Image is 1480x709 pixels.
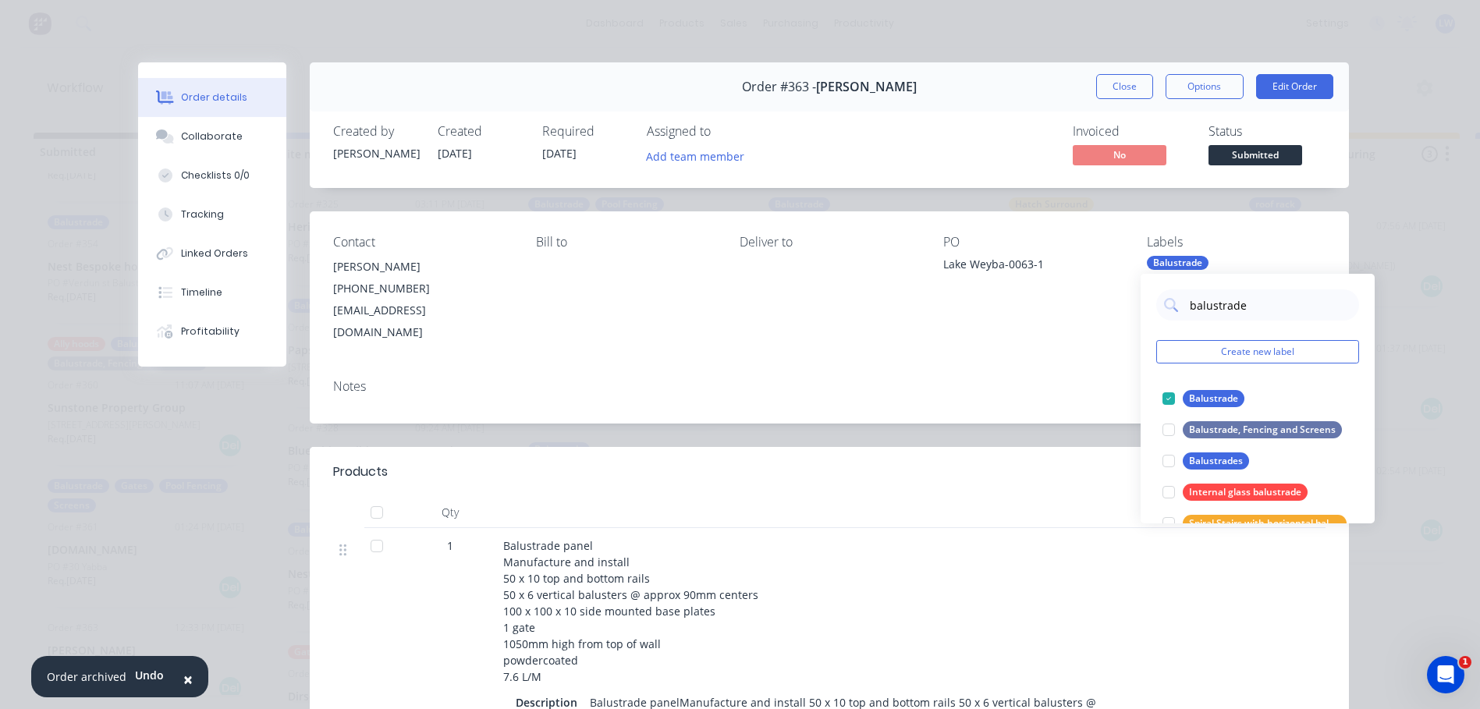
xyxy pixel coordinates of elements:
[138,156,286,195] button: Checklists 0/0
[742,80,816,94] span: Order #363 -
[1208,145,1302,168] button: Submitted
[1156,340,1359,363] button: Create new label
[1256,74,1333,99] button: Edit Order
[138,234,286,273] button: Linked Orders
[1156,481,1314,503] button: Internal glass balustrade
[740,235,918,250] div: Deliver to
[1188,289,1351,321] input: Search labels
[138,273,286,312] button: Timeline
[403,497,497,528] div: Qty
[126,664,172,687] button: Undo
[333,145,419,161] div: [PERSON_NAME]
[181,285,222,300] div: Timeline
[943,256,1122,278] div: Lake Weyba-0063-1
[333,463,388,481] div: Products
[333,256,512,343] div: [PERSON_NAME][PHONE_NUMBER][EMAIL_ADDRESS][DOMAIN_NAME]
[1183,390,1244,407] div: Balustrade
[503,538,758,684] span: Balustrade panel Manufacture and install 50 x 10 top and bottom rails 50 x 6 vertical balusters @...
[1156,450,1255,472] button: Balustrades
[333,124,419,139] div: Created by
[1166,74,1244,99] button: Options
[138,117,286,156] button: Collaborate
[333,235,512,250] div: Contact
[1147,235,1326,250] div: Labels
[1073,124,1190,139] div: Invoiced
[333,256,512,278] div: [PERSON_NAME]
[1427,656,1464,693] iframe: Intercom live chat
[181,207,224,222] div: Tracking
[647,145,753,166] button: Add team member
[1183,484,1308,501] div: Internal glass balustrade
[447,537,453,554] span: 1
[181,324,240,339] div: Profitability
[183,668,193,690] span: ×
[47,668,126,685] div: Order archived
[333,379,1326,394] div: Notes
[637,145,752,166] button: Add team member
[181,168,250,183] div: Checklists 0/0
[1183,452,1249,470] div: Balustrades
[438,124,524,139] div: Created
[1183,421,1342,438] div: Balustrade, Fencing and Screens
[138,78,286,117] button: Order details
[1208,145,1302,165] span: Submitted
[333,278,512,300] div: [PHONE_NUMBER]
[438,146,472,161] span: [DATE]
[536,235,715,250] div: Bill to
[138,312,286,351] button: Profitability
[542,124,628,139] div: Required
[168,661,208,698] button: Close
[1156,512,1353,534] button: Spiral Stairs with horizontal balustrade
[1208,124,1326,139] div: Status
[1073,145,1166,165] span: No
[943,235,1122,250] div: PO
[333,300,512,343] div: [EMAIL_ADDRESS][DOMAIN_NAME]
[1147,256,1208,270] div: Balustrade
[1156,419,1348,441] button: Balustrade, Fencing and Screens
[181,129,243,144] div: Collaborate
[1156,388,1251,409] button: Balustrade
[1183,515,1347,532] div: Spiral Stairs with horizontal balustrade
[816,80,917,94] span: [PERSON_NAME]
[181,246,248,261] div: Linked Orders
[138,195,286,234] button: Tracking
[1459,656,1471,668] span: 1
[647,124,803,139] div: Assigned to
[542,146,577,161] span: [DATE]
[181,90,247,105] div: Order details
[1096,74,1153,99] button: Close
